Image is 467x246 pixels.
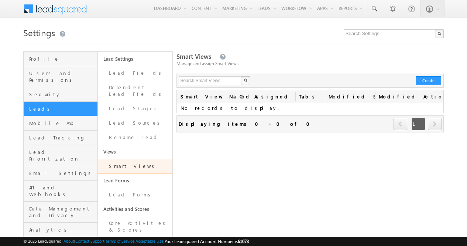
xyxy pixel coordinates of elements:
[98,101,172,116] a: Lead Stages
[98,159,172,173] a: Smart Views
[23,238,249,245] span: © 2025 LeadSquared | | | | |
[29,170,96,176] span: Email Settings
[98,202,172,216] a: Activities and Scores
[24,116,97,131] a: Mobile App
[98,173,172,188] a: Lead Forms
[98,116,172,130] a: Lead Sources
[24,202,97,223] a: Data Management and Privacy
[375,90,419,103] a: Modified On
[106,239,134,243] a: Terms of Service
[420,90,443,103] span: Actions
[75,239,104,243] a: Contact Support
[416,76,441,85] button: Create
[135,239,164,243] a: Acceptable Use
[238,239,249,244] span: 61073
[24,66,97,87] a: Users and Permissions
[176,60,444,67] div: Manage and assign Smart Views
[98,145,172,159] a: Views
[165,239,249,244] span: Your Leadsquared Account Number is
[24,87,97,102] a: Security
[29,134,96,141] span: Lead Tracking
[24,145,97,166] a: Lead Prioritization
[98,80,172,101] a: Dependent Lead Fields
[29,55,96,62] span: Profile
[29,70,96,83] span: Users and Permissions
[24,223,97,237] a: Analytics
[394,118,408,130] a: prev
[394,118,407,130] span: prev
[29,149,96,162] span: Lead Prioritization
[29,205,96,219] span: Data Management and Privacy
[176,52,211,61] span: Smart Views
[24,181,97,202] a: API and Webhooks
[428,118,442,130] span: next
[29,91,96,98] span: Security
[412,118,425,130] span: 1
[23,27,55,38] span: Settings
[236,90,251,103] span: Code
[98,216,172,237] a: Core Activities & Scores
[98,66,172,80] a: Lead Fields
[29,105,96,112] span: Leads
[295,90,325,103] a: Tabs
[244,78,247,82] img: Search
[29,120,96,127] span: Mobile App
[24,131,97,145] a: Lead Tracking
[29,226,96,233] span: Analytics
[24,166,97,181] a: Email Settings
[428,118,442,130] a: next
[63,239,74,243] a: About
[29,184,96,198] span: API and Webhooks
[251,90,295,103] span: Assigned Teams
[177,103,443,113] td: No records to display.
[24,52,97,66] a: Profile
[177,90,236,103] a: Smart View Name
[98,188,172,202] a: Lead Forms
[98,130,172,145] a: Rename Lead
[179,119,314,128] div: Displaying items 0 - 0 of 0
[325,90,375,103] span: Modified By
[24,102,97,116] a: Leads
[344,29,444,38] input: Search Settings
[98,52,172,66] a: Lead Settings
